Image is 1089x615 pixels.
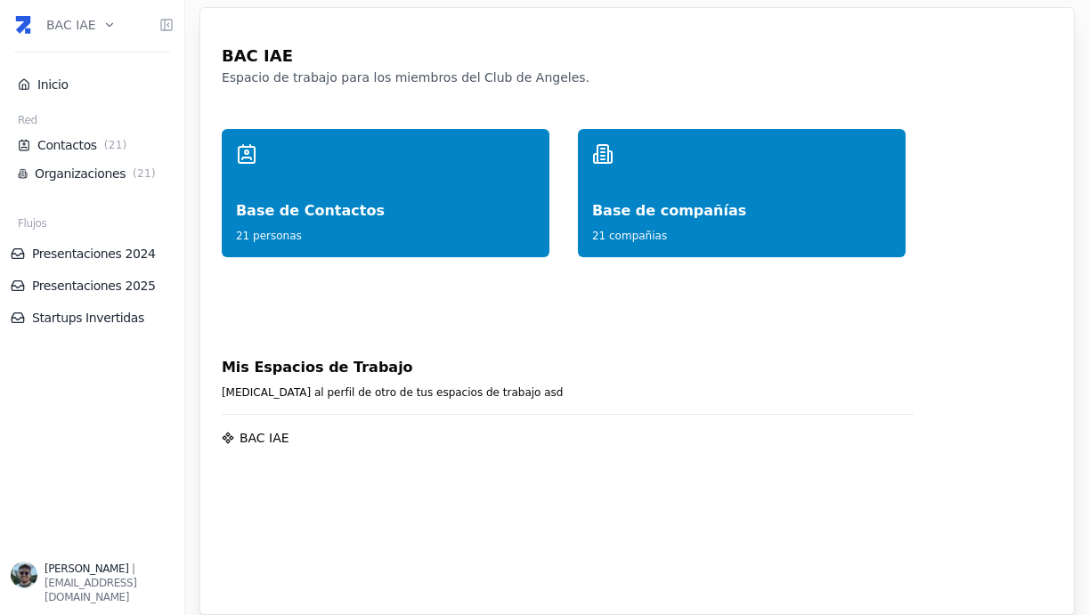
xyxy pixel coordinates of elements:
[18,165,167,182] a: Organizaciones(21)
[11,309,174,327] a: Startups Invertidas
[45,562,128,575] span: [PERSON_NAME]
[11,277,174,295] a: Presentaciones 2025
[11,245,174,263] a: Presentaciones 2024
[222,29,1052,69] div: BAC IAE
[101,138,131,152] span: ( 21 )
[236,165,535,222] div: Base de Contactos
[129,166,159,181] span: ( 21 )
[236,222,535,243] div: 21 personas
[18,136,167,154] a: Contactos(21)
[46,5,116,45] button: BAC IAE
[11,113,174,131] div: Red
[578,129,906,257] a: Base de compañías21 compañias
[222,378,914,400] div: [MEDICAL_DATA] al perfil de otro de tus espacios de trabajo
[240,429,289,447] div: BAC IAE
[18,76,167,93] a: Inicio
[45,562,174,576] div: |
[592,222,891,243] div: 21 compañias
[222,357,914,378] div: Mis Espacios de Trabajo
[18,216,46,231] span: Flujos
[544,386,563,399] span: asd
[592,165,891,222] div: Base de compañías
[222,129,549,257] a: Base de Contactos21 personas
[45,576,174,604] div: [EMAIL_ADDRESS][DOMAIN_NAME]
[222,69,1052,101] div: Espacio de trabajo para los miembros del Club de Angeles.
